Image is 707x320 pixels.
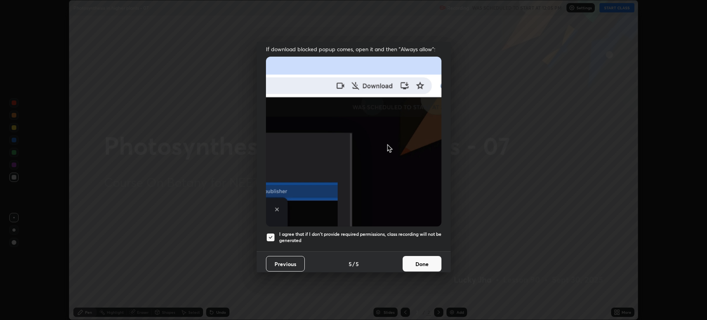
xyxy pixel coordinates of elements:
button: Done [403,256,441,272]
h4: / [353,260,355,268]
h4: 5 [356,260,359,268]
span: If download blocked popup comes, open it and then "Always allow": [266,45,441,53]
h5: I agree that if I don't provide required permissions, class recording will not be generated [279,231,441,243]
img: downloads-permission-blocked.gif [266,57,441,226]
h4: 5 [349,260,352,268]
button: Previous [266,256,305,272]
